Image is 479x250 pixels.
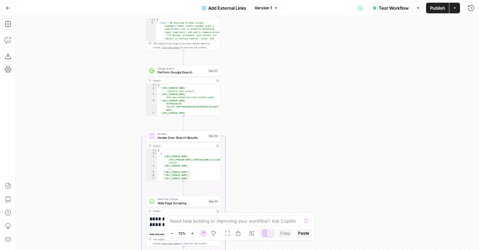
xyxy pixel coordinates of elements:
div: 2 [147,152,157,155]
span: Toggle code folding, rows 2 through 10 [154,152,157,155]
div: 1 [147,149,157,152]
div: 5 [147,112,157,118]
button: Paste [295,229,312,238]
div: 7 [147,177,157,183]
div: 5 [147,171,157,174]
div: Step 38 [208,134,219,138]
div: Output [153,144,213,148]
span: Version 1 [254,5,272,11]
span: Copy the output [162,242,180,245]
button: Test Workflow [368,3,413,13]
span: Iterate Over Search Results [158,135,206,140]
span: Copy [280,230,290,236]
div: Output [153,209,213,213]
span: Perform Google Search [158,70,206,75]
span: Publish [430,5,445,11]
div: IterationIterate Over Search ResultsStep 38Output[ [ "[URL][DOMAIN_NAME] =455+[PERSON_NAME]+[PERS... [146,130,221,181]
span: Toggle code folding, rows 1 through 3 [153,18,156,21]
div: 3 [147,155,157,165]
div: Google SearchPerform Google SearchStep 37Output[ "[URL][DOMAIN_NAME] -industry/real-estate", "[UR... [146,65,221,115]
button: Publish [426,3,449,13]
g: Edge from step_37 to step_38 [183,116,184,130]
div: Output [153,78,213,82]
span: Add External Links [208,5,246,11]
span: Test Workflow [379,5,409,11]
div: This output is too large & has been abbreviated for review. to view the full content. [153,238,219,245]
div: Step 37 [208,68,219,73]
g: Edge from step_38 to step_39 [183,181,184,195]
div: 2 [147,87,157,93]
div: 1 [147,18,156,21]
span: 72% [178,231,186,236]
span: Web Page Scrape [158,197,206,201]
div: 4 [147,99,157,111]
span: Iteration [158,132,206,136]
span: Google Search [158,66,206,70]
button: Version 1 [251,4,281,12]
div: 4 [147,165,157,171]
div: 3 [147,93,157,99]
g: Edge from step_30 to step_37 [183,50,184,64]
div: Output [153,13,213,17]
span: Toggle code folding, rows 1 through 10 [154,84,157,87]
button: Add External Links [198,3,250,13]
span: Toggle code folding, rows 1 through 63 [154,149,157,152]
div: This output is too large & has been abbreviated for review. to view the full content. [153,42,219,49]
button: Copy [277,229,293,238]
div: 1 [147,84,157,87]
div: 6 [147,174,157,177]
div: Step 39 [208,199,219,204]
span: Web Page Scraping [158,201,206,205]
span: Copy the output [162,46,180,49]
span: Paste [298,230,309,236]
